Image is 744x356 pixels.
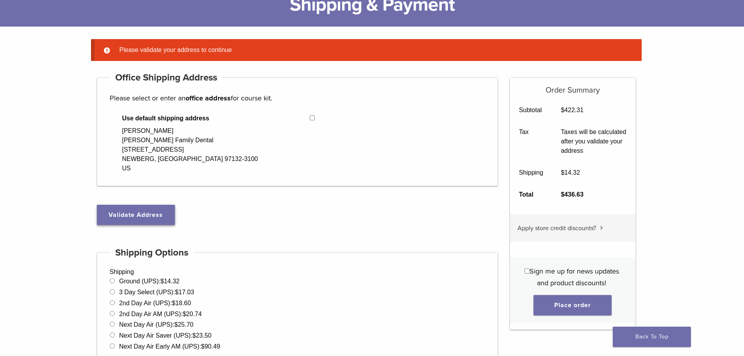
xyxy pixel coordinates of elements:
bdi: 422.31 [561,107,583,113]
td: Taxes will be calculated after you validate your address [552,121,635,162]
label: 3 Day Select (UPS): [119,289,194,295]
bdi: 90.49 [201,343,220,350]
label: Next Day Air Saver (UPS): [119,332,212,339]
th: Shipping [510,162,552,184]
bdi: 18.60 [172,300,191,306]
strong: office address [186,94,231,102]
label: 2nd Day Air (UPS): [119,300,191,306]
h4: Office Shipping Address [110,68,223,87]
input: Sign me up for news updates and product discounts! [525,268,530,274]
p: Please select or enter an for course kit. [110,92,485,104]
span: $ [174,321,178,328]
span: $ [172,300,175,306]
bdi: 20.74 [183,311,202,317]
button: Validate Address [97,205,175,225]
th: Total [510,184,552,206]
bdi: 25.70 [174,321,193,328]
span: $ [183,311,186,317]
bdi: 436.63 [561,191,583,198]
label: 2nd Day Air AM (UPS): [119,311,202,317]
span: $ [561,191,564,198]
bdi: 23.50 [193,332,212,339]
span: Apply store credit discounts? [517,224,596,232]
div: [PERSON_NAME] [PERSON_NAME] Family Dental [STREET_ADDRESS] NEWBERG, [GEOGRAPHIC_DATA] 97132-3100 US [122,126,258,173]
img: caret.svg [600,226,603,230]
span: Use default shipping address [122,114,310,123]
li: Please validate your address to continue [116,45,629,55]
h4: Shipping Options [110,243,194,262]
bdi: 14.32 [161,278,180,284]
bdi: 14.32 [561,169,580,176]
span: $ [561,169,564,176]
button: Place order [533,295,612,315]
th: Tax [510,121,552,162]
span: $ [201,343,205,350]
label: Ground (UPS): [119,278,180,284]
label: Next Day Air (UPS): [119,321,193,328]
a: Back To Top [613,327,691,347]
th: Subtotal [510,99,552,121]
bdi: 17.03 [175,289,194,295]
span: Sign me up for news updates and product discounts! [530,267,619,287]
span: $ [175,289,178,295]
h5: Order Summary [510,78,635,95]
label: Next Day Air Early AM (UPS): [119,343,220,350]
span: $ [161,278,164,284]
span: $ [561,107,564,113]
span: $ [193,332,196,339]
